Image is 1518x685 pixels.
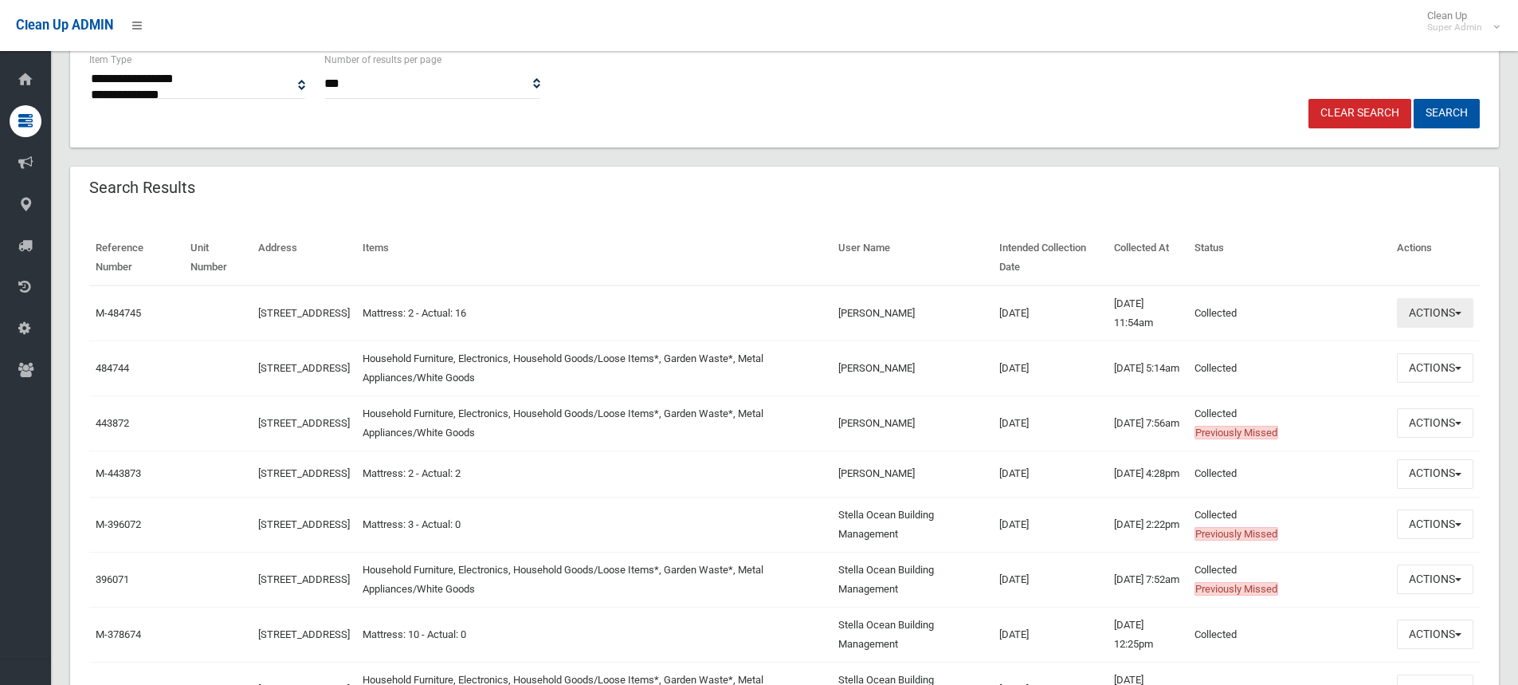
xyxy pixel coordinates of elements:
td: [DATE] 7:52am [1108,552,1188,607]
a: M-443873 [96,467,141,479]
span: Previously Missed [1194,426,1278,439]
td: [PERSON_NAME] [832,451,993,497]
td: Household Furniture, Electronics, Household Goods/Loose Items*, Garden Waste*, Metal Appliances/W... [356,396,832,451]
td: [DATE] [993,396,1108,451]
td: [DATE] [993,552,1108,607]
small: Super Admin [1427,22,1482,33]
header: Search Results [70,172,214,203]
td: Household Furniture, Electronics, Household Goods/Loose Items*, Garden Waste*, Metal Appliances/W... [356,341,832,396]
a: M-396072 [96,518,141,530]
span: Clean Up [1419,10,1498,33]
td: [DATE] 5:14am [1108,341,1188,396]
span: Clean Up ADMIN [16,18,113,33]
button: Actions [1397,510,1473,539]
th: Status [1188,230,1391,285]
td: Mattress: 3 - Actual: 0 [356,497,832,552]
th: Reference Number [89,230,184,285]
td: [DATE] 11:54am [1108,285,1188,341]
a: 484744 [96,362,129,374]
td: [DATE] 2:22pm [1108,497,1188,552]
td: Stella Ocean Building Management [832,552,993,607]
button: Actions [1397,353,1473,383]
a: [STREET_ADDRESS] [258,628,350,640]
td: [DATE] [993,451,1108,497]
a: [STREET_ADDRESS] [258,518,350,530]
td: Mattress: 2 - Actual: 16 [356,285,832,341]
a: [STREET_ADDRESS] [258,467,350,479]
span: Previously Missed [1194,527,1278,541]
td: Collected [1188,396,1391,451]
a: [STREET_ADDRESS] [258,573,350,585]
button: Actions [1397,298,1473,328]
td: Collected [1188,341,1391,396]
th: Collected At [1108,230,1188,285]
th: Actions [1391,230,1480,285]
th: Unit Number [184,230,252,285]
th: Items [356,230,832,285]
td: Household Furniture, Electronics, Household Goods/Loose Items*, Garden Waste*, Metal Appliances/W... [356,552,832,607]
button: Actions [1397,565,1473,594]
label: Item Type [89,51,131,69]
a: [STREET_ADDRESS] [258,307,350,319]
a: 443872 [96,417,129,429]
button: Actions [1397,459,1473,489]
td: [DATE] 4:28pm [1108,451,1188,497]
td: [DATE] 12:25pm [1108,607,1188,662]
td: [DATE] 7:56am [1108,396,1188,451]
td: Collected [1188,451,1391,497]
th: User Name [832,230,993,285]
td: Stella Ocean Building Management [832,497,993,552]
a: 396071 [96,573,129,585]
a: M-484745 [96,307,141,319]
td: [DATE] [993,285,1108,341]
button: Actions [1397,408,1473,438]
a: [STREET_ADDRESS] [258,417,350,429]
a: Clear Search [1308,99,1411,128]
td: [PERSON_NAME] [832,341,993,396]
a: M-378674 [96,628,141,640]
td: Collected [1188,552,1391,607]
td: Collected [1188,607,1391,662]
td: [PERSON_NAME] [832,396,993,451]
button: Search [1414,99,1480,128]
td: Mattress: 10 - Actual: 0 [356,607,832,662]
td: [DATE] [993,341,1108,396]
th: Intended Collection Date [993,230,1108,285]
th: Address [252,230,356,285]
span: Previously Missed [1194,582,1278,596]
label: Number of results per page [324,51,441,69]
td: [DATE] [993,497,1108,552]
a: [STREET_ADDRESS] [258,362,350,374]
td: Stella Ocean Building Management [832,607,993,662]
td: [DATE] [993,607,1108,662]
td: Collected [1188,497,1391,552]
button: Actions [1397,620,1473,649]
td: Mattress: 2 - Actual: 2 [356,451,832,497]
td: [PERSON_NAME] [832,285,993,341]
td: Collected [1188,285,1391,341]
